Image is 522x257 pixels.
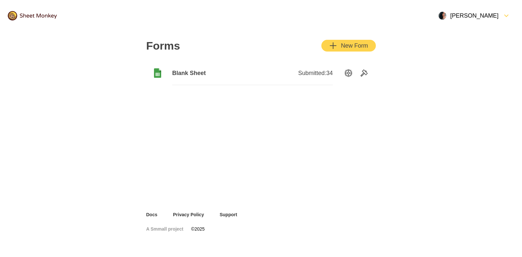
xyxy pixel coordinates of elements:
a: A Smmall project [146,226,183,232]
span: Blank Sheet [172,69,253,77]
span: © 2025 [191,226,205,232]
svg: Add [329,42,337,50]
h2: Forms [146,39,180,52]
a: Privacy Policy [173,211,204,218]
svg: Tools [360,69,368,77]
svg: FormDown [502,12,510,20]
a: Docs [146,211,157,218]
img: logo@2x.png [8,11,57,21]
div: [PERSON_NAME] [438,12,499,20]
a: Support [220,211,237,218]
button: AddNew Form [321,40,376,52]
svg: SettingsOption [345,69,352,77]
button: Open Menu [435,8,514,23]
span: Submitted: 34 [298,69,333,77]
div: New Form [329,42,368,50]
